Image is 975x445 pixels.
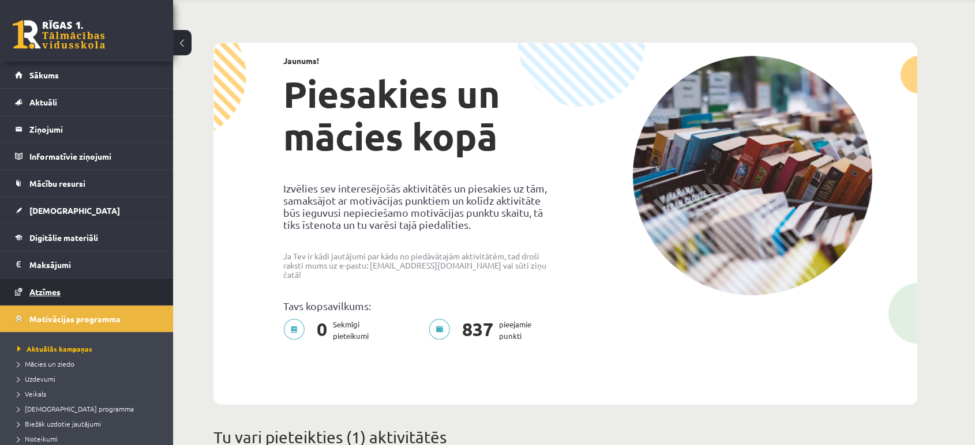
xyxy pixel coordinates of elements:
a: Atzīmes [15,278,159,305]
span: Mācību resursi [29,178,85,188]
p: pieejamie punkti [429,319,538,342]
span: Uzdevumi [17,374,55,383]
span: 837 [456,319,499,342]
span: Biežāk uzdotie jautājumi [17,419,101,428]
a: Veikals [17,389,162,399]
a: Rīgas 1. Tālmācības vidusskola [13,20,105,49]
a: Sākums [15,62,159,88]
span: Sākums [29,70,59,80]
legend: Informatīvie ziņojumi [29,143,159,169]
a: Motivācijas programma [15,306,159,332]
span: Digitālie materiāli [29,232,98,243]
a: [DEMOGRAPHIC_DATA] programma [17,403,162,414]
p: Ja Tev ir kādi jautājumi par kādu no piedāvātajām aktivitātēm, tad droši raksti mums uz e-pastu: ... [283,251,557,279]
a: Maksājumi [15,251,159,278]
legend: Ziņojumi [29,116,159,142]
p: Tavs kopsavilkums: [283,300,557,312]
span: Mācies un ziedo [17,359,74,368]
p: Izvēlies sev interesējošās aktivitātēs un piesakies uz tām, samaksājot ar motivācijas punktiem un... [283,182,557,231]
span: [DEMOGRAPHIC_DATA] programma [17,404,134,413]
a: Informatīvie ziņojumi [15,143,159,169]
span: Aktuālās kampaņas [17,344,92,353]
a: Aktuāli [15,89,159,115]
a: Biežāk uzdotie jautājumi [17,418,162,429]
strong: Jaunums! [283,55,319,66]
a: Mācību resursi [15,170,159,197]
p: Sekmīgi pieteikumi [283,319,376,342]
h1: Piesakies un mācies kopā [283,73,557,158]
span: Motivācijas programma [29,314,121,324]
a: [DEMOGRAPHIC_DATA] [15,197,159,224]
a: Uzdevumi [17,374,162,384]
span: [DEMOGRAPHIC_DATA] [29,205,120,216]
span: Aktuāli [29,97,57,107]
span: Veikals [17,389,46,398]
a: Ziņojumi [15,116,159,142]
a: Aktuālās kampaņas [17,344,162,354]
a: Digitālie materiāli [15,224,159,251]
span: 0 [311,319,333,342]
a: Noteikumi [17,433,162,444]
img: campaign-image-1c4f3b39ab1f89d1fca25a8facaab35ebc8e40cf20aedba61fd73fb4233361ac.png [632,56,872,295]
legend: Maksājumi [29,251,159,278]
a: Mācies un ziedo [17,359,162,369]
span: Noteikumi [17,434,58,443]
span: Atzīmes [29,286,61,297]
